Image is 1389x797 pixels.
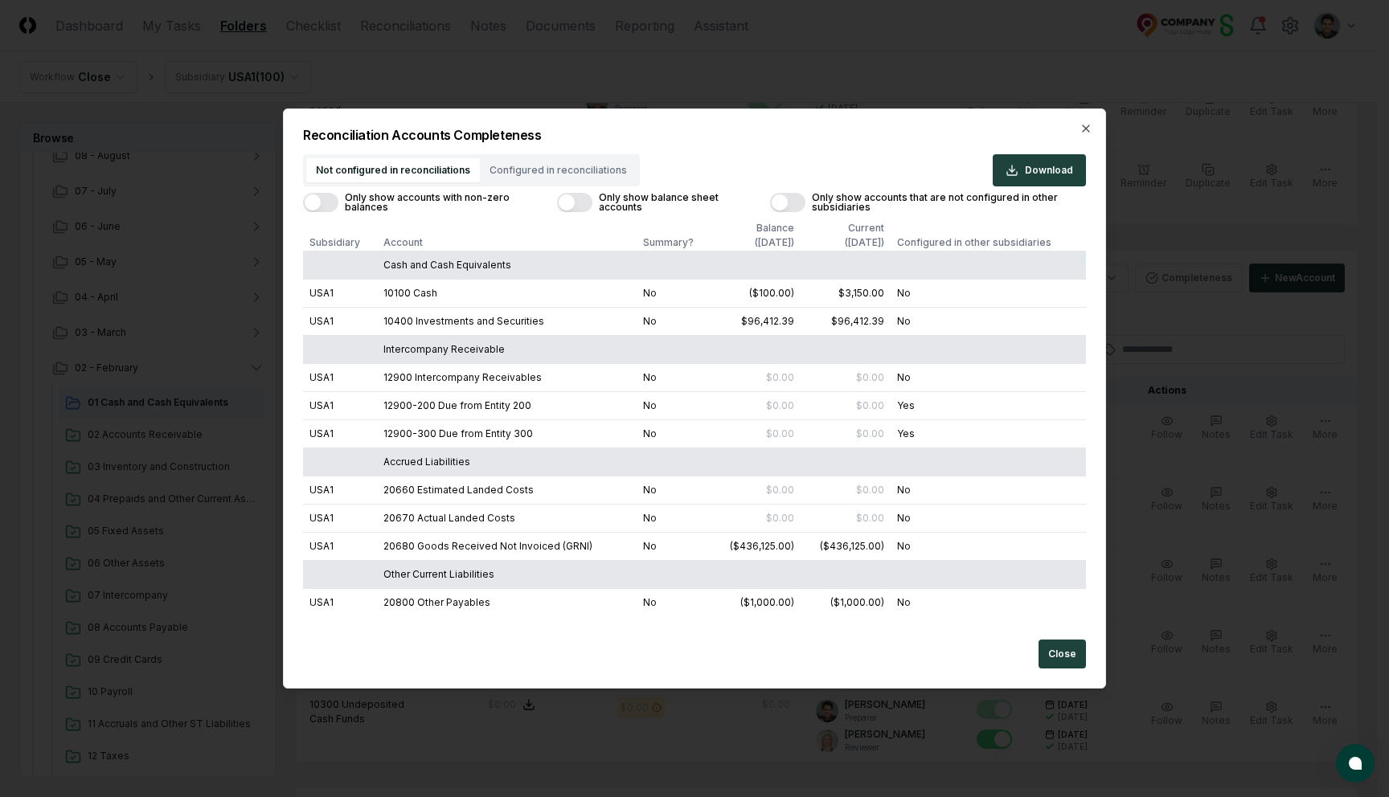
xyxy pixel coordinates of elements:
[303,129,1086,141] h2: Reconciliation Accounts Completeness
[303,532,377,560] td: USA1
[749,286,794,300] div: ($100.00)
[856,511,884,525] div: $0.00
[830,595,884,610] div: ($1,000.00)
[993,154,1086,186] button: Download
[891,279,1086,307] td: No
[766,483,794,497] div: $0.00
[891,588,1086,616] td: No
[1025,163,1073,178] span: Download
[820,539,884,554] div: ($436,125.00)
[766,511,794,525] div: $0.00
[1039,640,1086,668] button: Close
[637,212,711,251] th: Summary?
[838,286,884,300] div: $3,150.00
[637,307,711,335] td: No
[377,504,636,532] td: 20670 Actual Landed Costs
[831,314,884,329] div: $96,412.39
[741,314,794,329] div: $96,412.39
[891,532,1086,560] td: No
[377,476,636,504] td: 20660 Estimated Landed Costs
[891,307,1086,335] td: No
[891,212,1086,251] th: Configured in other subsidiaries
[801,212,891,251] th: Current ( [DATE] )
[377,560,636,588] td: Other Current Liabilities
[480,158,637,182] button: Configured in reconciliations
[856,427,884,441] div: $0.00
[891,504,1086,532] td: No
[637,504,711,532] td: No
[637,476,711,504] td: No
[377,391,636,419] td: 12900-200 Due from Entity 200
[730,539,794,554] div: ($436,125.00)
[377,212,636,251] th: Account
[377,251,636,279] td: Cash and Cash Equivalents
[303,307,377,335] td: USA1
[637,391,711,419] td: No
[306,158,480,182] button: Not configured in reconciliations
[856,398,884,413] div: $0.00
[303,504,377,532] td: USA1
[377,279,636,307] td: 10100 Cash
[303,391,377,419] td: USA1
[599,193,744,212] label: Only show balance sheet accounts
[766,427,794,441] div: $0.00
[377,532,636,560] td: 20680 Goods Received Not Invoiced (GRNI)
[377,335,636,363] td: Intercompany Receivable
[303,212,377,251] th: Subsidiary
[891,391,1086,419] td: Yes
[345,193,531,212] label: Only show accounts with non-zero balances
[303,363,377,391] td: USA1
[766,398,794,413] div: $0.00
[891,476,1086,504] td: No
[637,532,711,560] td: No
[711,212,801,251] th: Balance ( [DATE] )
[637,363,711,391] td: No
[377,448,636,476] td: Accrued Liabilities
[303,588,377,616] td: USA1
[891,363,1086,391] td: No
[377,307,636,335] td: 10400 Investments and Securities
[637,279,711,307] td: No
[740,595,794,610] div: ($1,000.00)
[303,419,377,448] td: USA1
[637,419,711,448] td: No
[377,588,636,616] td: 20800 Other Payables
[856,370,884,385] div: $0.00
[637,588,711,616] td: No
[891,419,1086,448] td: Yes
[856,483,884,497] div: $0.00
[812,193,1086,212] label: Only show accounts that are not configured in other subsidiaries
[766,370,794,385] div: $0.00
[377,419,636,448] td: 12900-300 Due from Entity 300
[303,279,377,307] td: USA1
[377,363,636,391] td: 12900 Intercompany Receivables
[303,476,377,504] td: USA1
